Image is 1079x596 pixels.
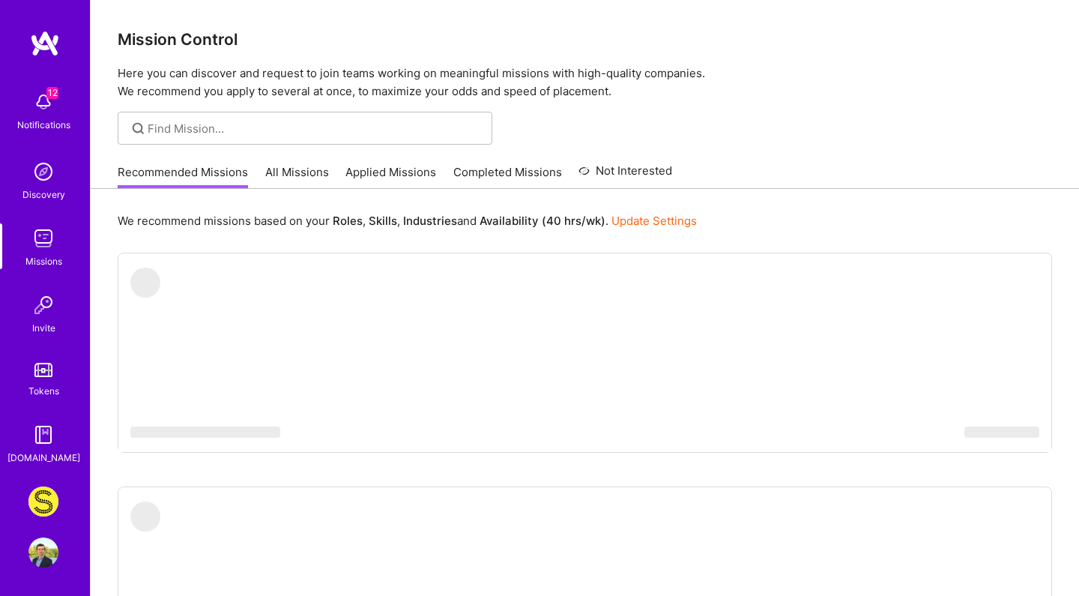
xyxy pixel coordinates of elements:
[369,214,397,228] b: Skills
[28,157,58,187] img: discovery
[118,64,1052,100] p: Here you can discover and request to join teams working on meaningful missions with high-quality ...
[118,164,248,189] a: Recommended Missions
[265,164,329,189] a: All Missions
[345,164,436,189] a: Applied Missions
[28,420,58,450] img: guide book
[148,121,481,136] input: Find Mission...
[17,117,70,133] div: Notifications
[453,164,562,189] a: Completed Missions
[25,487,62,517] a: Studs: A Fresh Take on Ear Piercing & Earrings
[480,214,605,228] b: Availability (40 hrs/wk)
[28,538,58,568] img: User Avatar
[34,363,52,377] img: tokens
[403,214,457,228] b: Industries
[25,538,62,568] a: User Avatar
[28,487,58,517] img: Studs: A Fresh Take on Ear Piercing & Earrings
[118,213,697,229] p: We recommend missions based on your , , and .
[28,383,59,399] div: Tokens
[25,253,62,269] div: Missions
[28,223,58,253] img: teamwork
[333,214,363,228] b: Roles
[7,450,80,466] div: [DOMAIN_NAME]
[30,30,60,57] img: logo
[28,87,58,117] img: bell
[22,187,65,202] div: Discovery
[130,120,147,137] i: icon SearchGrey
[28,290,58,320] img: Invite
[118,30,1052,49] h3: Mission Control
[611,214,697,228] a: Update Settings
[32,320,55,336] div: Invite
[46,87,58,99] span: 12
[578,162,672,189] a: Not Interested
